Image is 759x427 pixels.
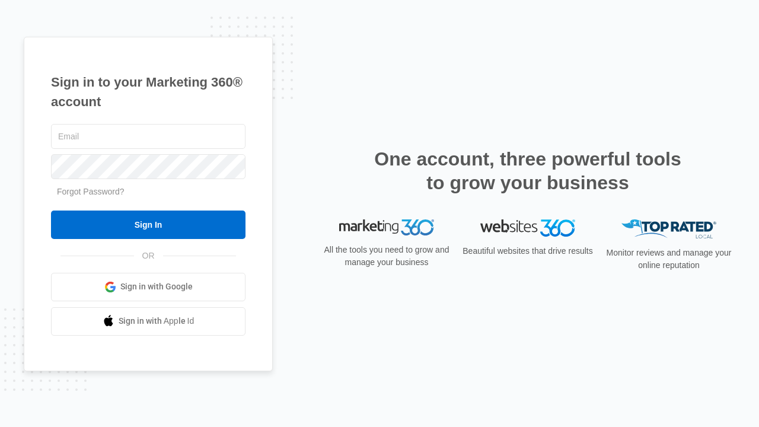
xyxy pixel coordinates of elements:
[51,72,245,111] h1: Sign in to your Marketing 360® account
[134,250,163,262] span: OR
[51,273,245,301] a: Sign in with Google
[371,147,685,195] h2: One account, three powerful tools to grow your business
[320,244,453,269] p: All the tools you need to grow and manage your business
[339,219,434,236] img: Marketing 360
[120,281,193,293] span: Sign in with Google
[51,124,245,149] input: Email
[602,247,735,272] p: Monitor reviews and manage your online reputation
[461,245,594,257] p: Beautiful websites that drive results
[57,187,125,196] a: Forgot Password?
[51,307,245,336] a: Sign in with Apple Id
[119,315,194,327] span: Sign in with Apple Id
[480,219,575,237] img: Websites 360
[51,211,245,239] input: Sign In
[621,219,716,239] img: Top Rated Local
